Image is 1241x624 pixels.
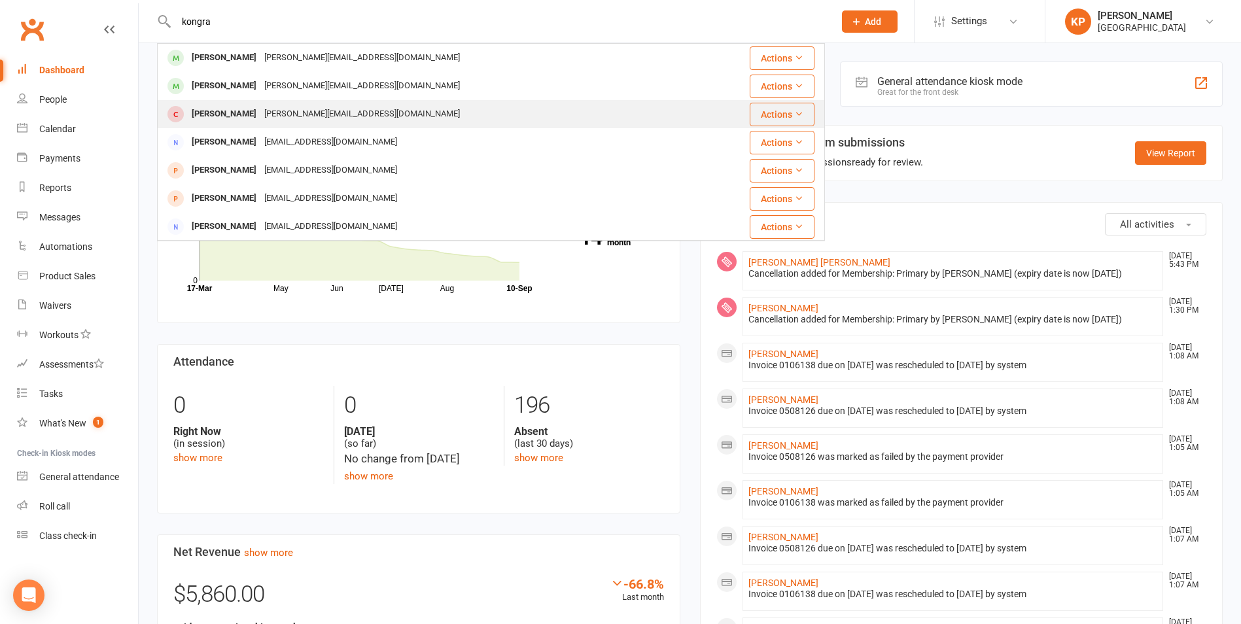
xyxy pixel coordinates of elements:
[514,386,664,425] div: 196
[17,462,138,492] a: General attendance kiosk mode
[188,217,260,236] div: [PERSON_NAME]
[748,497,1158,508] div: Invoice 0106138 was marked as failed by the payment provider
[610,576,664,591] div: -66.8%
[17,144,138,173] a: Payments
[748,543,1158,554] div: Invoice 0508126 due on [DATE] was rescheduled to [DATE] by system
[173,425,324,450] div: (in session)
[260,217,401,236] div: [EMAIL_ADDRESS][DOMAIN_NAME]
[1120,218,1174,230] span: All activities
[39,212,80,222] div: Messages
[748,578,818,588] a: [PERSON_NAME]
[842,10,898,33] button: Add
[17,379,138,409] a: Tasks
[748,394,818,405] a: [PERSON_NAME]
[39,153,80,164] div: Payments
[344,425,494,450] div: (so far)
[39,418,86,428] div: What's New
[17,203,138,232] a: Messages
[93,417,103,428] span: 1
[748,360,1158,371] div: Invoice 0106138 due on [DATE] was rescheduled to [DATE] by system
[17,85,138,114] a: People
[1162,527,1206,544] time: [DATE] 1:07 AM
[17,232,138,262] a: Automations
[17,521,138,551] a: Class kiosk mode
[260,105,464,124] div: [PERSON_NAME][EMAIL_ADDRESS][DOMAIN_NAME]
[17,321,138,350] a: Workouts
[39,501,70,511] div: Roll call
[17,262,138,291] a: Product Sales
[1135,141,1206,165] a: View Report
[748,314,1158,325] div: Cancellation added for Membership: Primary by [PERSON_NAME] (expiry date is now [DATE])
[39,330,79,340] div: Workouts
[39,300,71,311] div: Waivers
[173,386,324,425] div: 0
[260,161,401,180] div: [EMAIL_ADDRESS][DOMAIN_NAME]
[16,13,48,46] a: Clubworx
[748,349,818,359] a: [PERSON_NAME]
[39,241,92,252] div: Automations
[1162,435,1206,452] time: [DATE] 1:05 AM
[244,547,293,559] a: show more
[748,406,1158,417] div: Invoice 0508126 due on [DATE] was rescheduled to [DATE] by system
[750,215,814,239] button: Actions
[610,576,664,604] div: Last month
[1098,10,1186,22] div: [PERSON_NAME]
[750,187,814,211] button: Actions
[17,492,138,521] a: Roll call
[39,472,119,482] div: General attendance
[748,440,818,451] a: [PERSON_NAME]
[188,77,260,95] div: [PERSON_NAME]
[750,103,814,126] button: Actions
[748,451,1158,462] div: Invoice 0508126 was marked as failed by the payment provider
[748,268,1158,279] div: Cancellation added for Membership: Primary by [PERSON_NAME] (expiry date is now [DATE])
[1162,572,1206,589] time: [DATE] 1:07 AM
[1065,9,1091,35] div: KP
[17,56,138,85] a: Dashboard
[173,452,222,464] a: show more
[39,271,96,281] div: Product Sales
[17,114,138,144] a: Calendar
[514,425,664,438] strong: Absent
[556,230,664,247] a: 14Canx. this month
[39,65,84,75] div: Dashboard
[344,470,393,482] a: show more
[748,257,890,268] a: [PERSON_NAME] [PERSON_NAME]
[344,386,494,425] div: 0
[1105,213,1206,235] button: All activities
[748,589,1158,600] div: Invoice 0106138 due on [DATE] was rescheduled to [DATE] by system
[39,182,71,193] div: Reports
[39,389,63,399] div: Tasks
[514,452,563,464] a: show more
[188,48,260,67] div: [PERSON_NAME]
[13,580,44,611] div: Open Intercom Messenger
[173,576,664,619] div: $5,860.00
[877,88,1023,97] div: Great for the front desk
[17,291,138,321] a: Waivers
[260,77,464,95] div: [PERSON_NAME][EMAIL_ADDRESS][DOMAIN_NAME]
[750,75,814,98] button: Actions
[1162,298,1206,315] time: [DATE] 1:30 PM
[1098,22,1186,33] div: [GEOGRAPHIC_DATA]
[344,450,494,468] div: No change from [DATE]
[39,124,76,134] div: Calendar
[17,350,138,379] a: Assessments
[1162,343,1206,360] time: [DATE] 1:08 AM
[260,189,401,208] div: [EMAIL_ADDRESS][DOMAIN_NAME]
[17,173,138,203] a: Reports
[188,189,260,208] div: [PERSON_NAME]
[877,75,1023,88] div: General attendance kiosk mode
[750,46,814,70] button: Actions
[716,213,1207,226] h3: Recent Activity
[173,546,664,559] h3: Net Revenue
[1162,389,1206,406] time: [DATE] 1:08 AM
[1162,252,1206,269] time: [DATE] 5:43 PM
[750,159,814,182] button: Actions
[172,12,825,31] input: Search...
[748,303,818,313] a: [PERSON_NAME]
[188,133,260,152] div: [PERSON_NAME]
[260,133,401,152] div: [EMAIL_ADDRESS][DOMAIN_NAME]
[514,425,664,450] div: (last 30 days)
[39,94,67,105] div: People
[865,16,881,27] span: Add
[173,425,324,438] strong: Right Now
